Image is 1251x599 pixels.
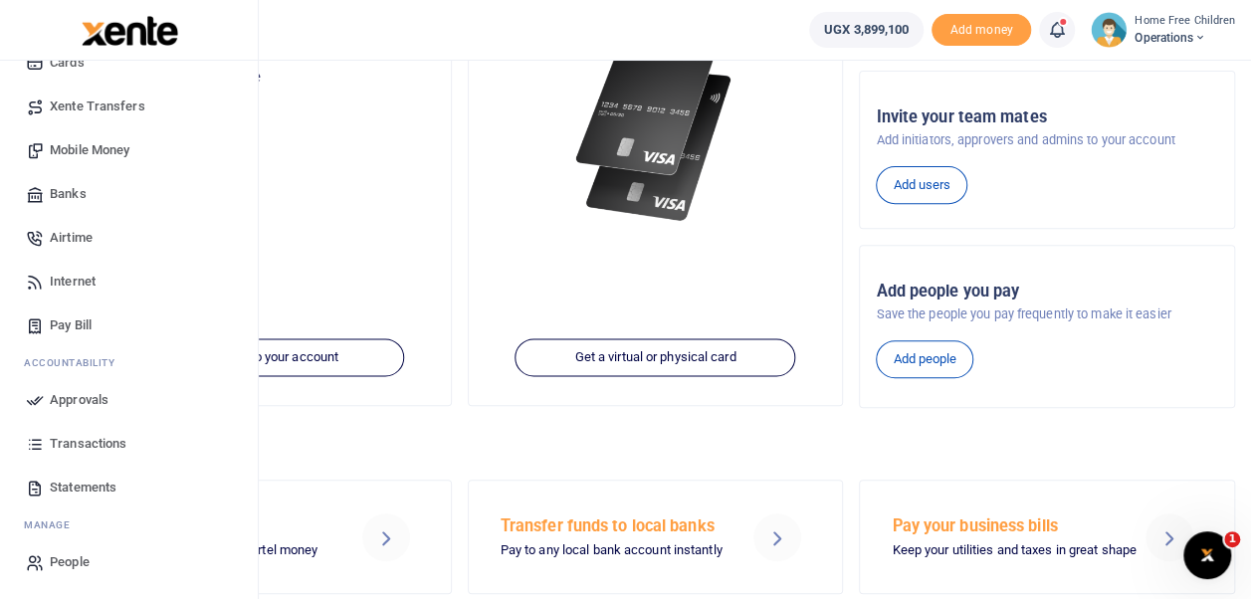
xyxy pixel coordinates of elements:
[1091,12,1235,48] a: profile-user Home Free Children Operations
[892,516,1121,536] h5: Pay your business bills
[39,355,114,370] span: countability
[16,41,242,85] a: Cards
[16,540,242,584] a: People
[82,16,178,46] img: logo-large
[50,140,129,160] span: Mobile Money
[16,509,242,540] li: M
[876,340,973,378] a: Add people
[16,422,242,466] a: Transactions
[516,339,796,377] a: Get a virtual or physical card
[824,20,909,40] span: UGX 3,899,100
[16,378,242,422] a: Approvals
[76,480,452,593] a: Send Mobile Money MTN mobile money and Airtel money
[1135,29,1235,47] span: Operations
[501,516,730,536] h5: Transfer funds to local banks
[932,21,1031,36] a: Add money
[50,228,93,248] span: Airtime
[50,434,126,454] span: Transactions
[93,93,435,112] h5: UGX 3,899,100
[876,130,1218,150] p: Add initiators, approvers and admins to your account
[932,14,1031,47] li: Toup your wallet
[16,85,242,128] a: Xente Transfers
[876,166,967,204] a: Add users
[50,315,92,335] span: Pay Bill
[50,552,90,572] span: People
[50,272,96,292] span: Internet
[809,12,924,48] a: UGX 3,899,100
[468,480,844,593] a: Transfer funds to local banks Pay to any local bank account instantly
[1183,531,1231,579] iframe: Intercom live chat
[34,517,71,532] span: anage
[50,184,87,204] span: Banks
[16,303,242,347] a: Pay Bill
[876,107,1218,127] h5: Invite your team mates
[892,540,1121,561] p: Keep your utilities and taxes in great shape
[16,466,242,509] a: Statements
[50,97,145,116] span: Xente Transfers
[1135,13,1235,30] small: Home Free Children
[16,172,242,216] a: Banks
[50,478,116,498] span: Statements
[50,53,85,73] span: Cards
[76,432,1235,454] h4: Make a transaction
[501,540,730,561] p: Pay to any local bank account instantly
[801,12,932,48] li: Wallet ballance
[16,216,242,260] a: Airtime
[1224,531,1240,547] span: 1
[16,128,242,172] a: Mobile Money
[1091,12,1127,48] img: profile-user
[80,22,178,37] a: logo-small logo-large logo-large
[570,14,741,234] img: xente-_physical_cards.png
[876,282,1218,301] h5: Add people you pay
[16,260,242,303] a: Internet
[16,347,242,378] li: Ac
[859,480,1235,593] a: Pay your business bills Keep your utilities and taxes in great shape
[93,68,435,88] p: Your current account balance
[932,14,1031,47] span: Add money
[876,304,1218,324] p: Save the people you pay frequently to make it easier
[50,390,108,410] span: Approvals
[123,339,404,377] a: Add funds to your account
